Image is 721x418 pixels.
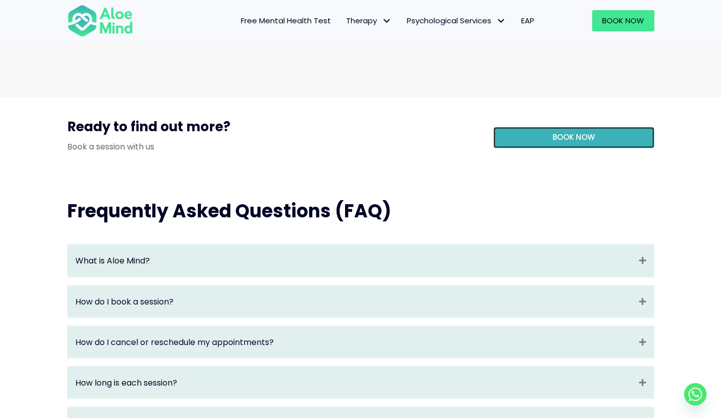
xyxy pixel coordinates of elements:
[233,10,338,31] a: Free Mental Health Test
[521,15,534,26] span: EAP
[639,254,646,266] i: Expand
[67,198,391,223] span: Frequently Asked Questions (FAQ)
[684,383,706,405] a: Whatsapp
[602,15,644,26] span: Book Now
[75,254,634,266] a: What is Aloe Mind?
[514,10,542,31] a: EAP
[592,10,654,31] a: Book Now
[407,15,506,26] span: Psychological Services
[75,376,634,388] a: How long is each session?
[67,118,478,141] h3: Ready to find out more?
[75,295,634,307] a: How do I book a session?
[639,336,646,348] i: Expand
[346,15,392,26] span: Therapy
[639,376,646,388] i: Expand
[67,4,133,37] img: Aloe mind Logo
[494,14,508,28] span: Psychological Services: submenu
[639,295,646,307] i: Expand
[553,132,595,142] span: Book Now
[399,10,514,31] a: Psychological ServicesPsychological Services: submenu
[338,10,399,31] a: TherapyTherapy: submenu
[241,15,331,26] span: Free Mental Health Test
[146,10,542,31] nav: Menu
[493,127,654,148] a: Book Now
[75,336,634,348] a: How do I cancel or reschedule my appointments?
[379,14,394,28] span: Therapy: submenu
[67,141,478,153] p: Book a session with us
